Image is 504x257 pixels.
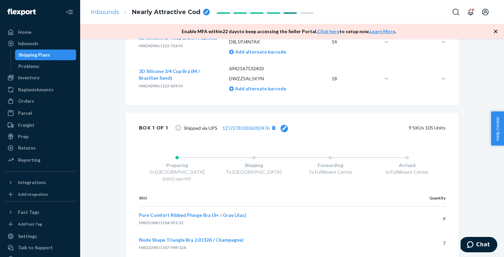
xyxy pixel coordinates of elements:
div: Box 1 of 1 [139,121,168,135]
div: Parcel [18,110,32,116]
span: NW242WU1122-839-M [139,83,183,88]
button: Integrations [4,177,76,188]
p: DWZZSAL5KYN [229,75,304,82]
a: Add Fast Tag [4,220,76,228]
p: Enable MFA within 22 days to keep accessing the Seller Portal. to setup now. . [182,28,396,35]
td: 7 [403,231,446,256]
p: D8L5PJ4N7AK [229,38,304,45]
div: Inventory [18,74,39,81]
span: Add alternate barcode [234,86,286,91]
a: Reporting [4,155,76,165]
div: 9 SKUs 105 Units [298,121,446,135]
div: [DATE] 2pm PDT [139,176,216,182]
div: To Fulfillment Center [292,169,369,175]
a: Inbounds [91,8,119,16]
ol: breadcrumbs [86,2,215,22]
div: Home [18,29,31,35]
div: Orders [18,98,34,104]
div: Reporting [18,157,40,163]
a: Add Integration [4,190,76,198]
button: Fast Tags [4,207,76,218]
button: Pure Comfort Ribbed Plunge Bra (S+ / Gray Lilac) [139,212,246,219]
button: Open notifications [464,5,477,19]
a: Click here [317,28,339,34]
a: Add alternate barcode [229,86,286,91]
div: Problems [18,63,39,70]
div: Arrived [369,162,446,169]
span: Nude Shape Triangle Bra 2.0 (32A / Champagne) [139,237,243,243]
span: Add alternate barcode [234,49,286,55]
button: Open account menu [479,5,492,19]
div: To [GEOGRAPHIC_DATA] [215,169,292,175]
div: Talk to Support [18,244,53,251]
button: Open Search Box [449,5,463,19]
span: — [442,76,446,81]
a: Learn More [370,28,395,34]
div: Forwarding [292,162,369,169]
a: Freight [4,120,76,131]
td: 9 [403,206,446,231]
span: 3D Silicone 3/4 Cup Bra (M / Brazilian Sand) [139,68,200,81]
span: NW231WU1104-931-S1 [139,220,183,225]
div: Replenishments [18,86,53,93]
div: Shipping [215,162,292,169]
button: Close Navigation [63,5,76,19]
a: Replenishments [4,84,76,95]
img: Flexport logo [7,9,36,15]
div: Shipping Plans [18,52,50,58]
a: Inventory [4,72,76,83]
div: Fast Tags [18,209,39,216]
span: — [384,76,388,81]
a: Add alternate barcode [229,49,286,55]
a: Orders [4,96,76,106]
button: Talk to Support [4,242,76,253]
a: Shipping Plans [15,50,76,60]
a: Returns [4,143,76,153]
div: Freight [18,122,34,128]
span: — [384,39,388,45]
div: Add Integration [18,191,48,197]
div: Inbounds [18,40,38,47]
span: Shipped via UPS [184,123,288,132]
a: 1ZJ7278J0306282476 [222,125,270,131]
iframe: Opens a widget where you can chat to one of our agents [461,237,497,254]
a: Home [4,27,76,37]
div: Prep [18,133,28,140]
div: Add Fast Tag [18,221,42,227]
button: [object Object] [270,123,278,132]
div: In [GEOGRAPHIC_DATA] [139,169,216,175]
th: SKU [139,190,403,206]
div: Settings [18,233,37,240]
div: Integrations [18,179,46,186]
a: Parcel [4,108,76,118]
a: Problems [15,61,76,72]
span: — [442,39,446,45]
td: 14 [309,23,342,60]
th: Quantity [403,190,446,206]
button: 3D Silicone 3/4 Cup Bra (M / Brazilian Sand) [139,68,219,81]
p: 6942167532403 [229,65,304,72]
button: Nude Shape Triangle Bra 2.0 (32A / Champagne) [139,237,243,243]
span: NW242WU1122-726-M [139,43,183,48]
div: In Fulfillment Center [369,169,446,175]
button: Help Center [491,111,504,146]
a: Inbounds [4,38,76,49]
td: 18 [309,60,342,97]
span: Nearly Attractive Cod [132,8,200,17]
div: Returns [18,145,36,151]
span: NW232WU1107-949-32A [139,245,186,250]
a: Prep [4,131,76,142]
div: Preparing [139,162,216,169]
a: Settings [4,231,76,242]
